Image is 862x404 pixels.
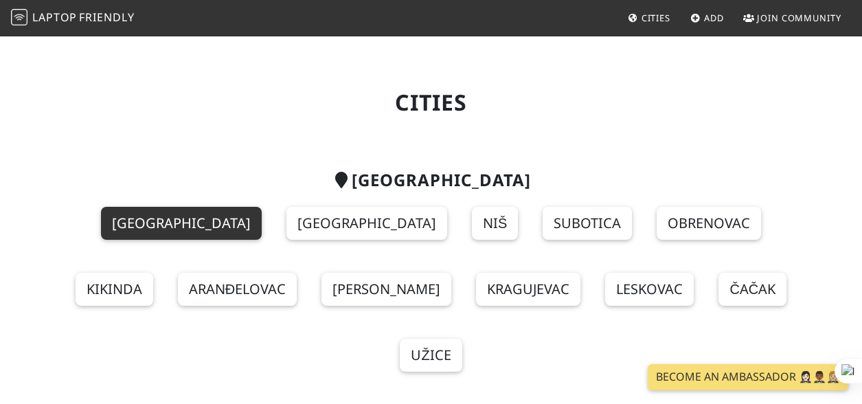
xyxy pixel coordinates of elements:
[543,207,632,240] a: Subotica
[32,10,77,25] span: Laptop
[476,273,580,306] a: Kragujevac
[11,9,27,25] img: LaptopFriendly
[400,339,462,372] a: Užice
[622,5,676,30] a: Cities
[11,6,135,30] a: LaptopFriendly LaptopFriendly
[642,12,670,24] span: Cities
[704,12,724,24] span: Add
[48,170,815,190] h2: [GEOGRAPHIC_DATA]
[718,273,786,306] a: Čačak
[48,89,815,115] h1: Cities
[648,364,848,390] a: Become an Ambassador 🤵🏻‍♀️🤵🏾‍♂️🤵🏼‍♀️
[79,10,134,25] span: Friendly
[286,207,447,240] a: [GEOGRAPHIC_DATA]
[178,273,297,306] a: Aranđelovac
[472,207,518,240] a: Niš
[605,273,694,306] a: Leskovac
[685,5,729,30] a: Add
[657,207,761,240] a: Obrenovac
[321,273,451,306] a: [PERSON_NAME]
[757,12,841,24] span: Join Community
[76,273,153,306] a: Kikinda
[101,207,262,240] a: [GEOGRAPHIC_DATA]
[738,5,847,30] a: Join Community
